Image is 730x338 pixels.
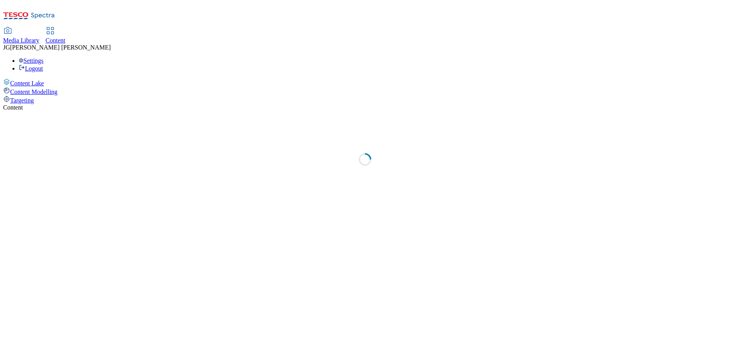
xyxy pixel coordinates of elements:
span: Content Modelling [10,88,57,95]
a: Content [46,28,66,44]
span: [PERSON_NAME] [PERSON_NAME] [10,44,111,51]
a: Settings [19,57,44,64]
div: Content [3,104,727,111]
span: Content Lake [10,80,44,87]
a: Media Library [3,28,39,44]
a: Logout [19,65,43,72]
a: Content Lake [3,78,727,87]
span: Targeting [10,97,34,104]
a: Targeting [3,96,727,104]
span: Media Library [3,37,39,44]
span: Content [46,37,66,44]
a: Content Modelling [3,87,727,96]
span: JG [3,44,10,51]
